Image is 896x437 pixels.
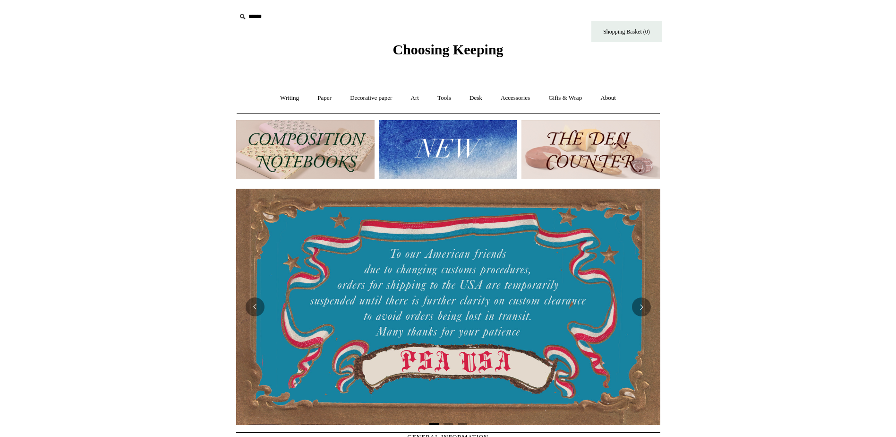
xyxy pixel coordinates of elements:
[591,21,662,42] a: Shopping Basket (0)
[521,120,660,179] img: The Deli Counter
[461,86,491,111] a: Desk
[429,86,460,111] a: Tools
[393,42,503,57] span: Choosing Keeping
[492,86,538,111] a: Accessories
[458,423,467,425] button: Page 3
[632,297,651,316] button: Next
[236,189,660,425] img: USA PSA .jpg__PID:33428022-6587-48b7-8b57-d7eefc91f15a
[393,49,503,56] a: Choosing Keeping
[341,86,401,111] a: Decorative paper
[309,86,340,111] a: Paper
[540,86,590,111] a: Gifts & Wrap
[592,86,624,111] a: About
[246,297,265,316] button: Previous
[429,423,439,425] button: Page 1
[402,86,427,111] a: Art
[379,120,517,179] img: New.jpg__PID:f73bdf93-380a-4a35-bcfe-7823039498e1
[444,423,453,425] button: Page 2
[236,120,375,179] img: 202302 Composition ledgers.jpg__PID:69722ee6-fa44-49dd-a067-31375e5d54ec
[272,86,307,111] a: Writing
